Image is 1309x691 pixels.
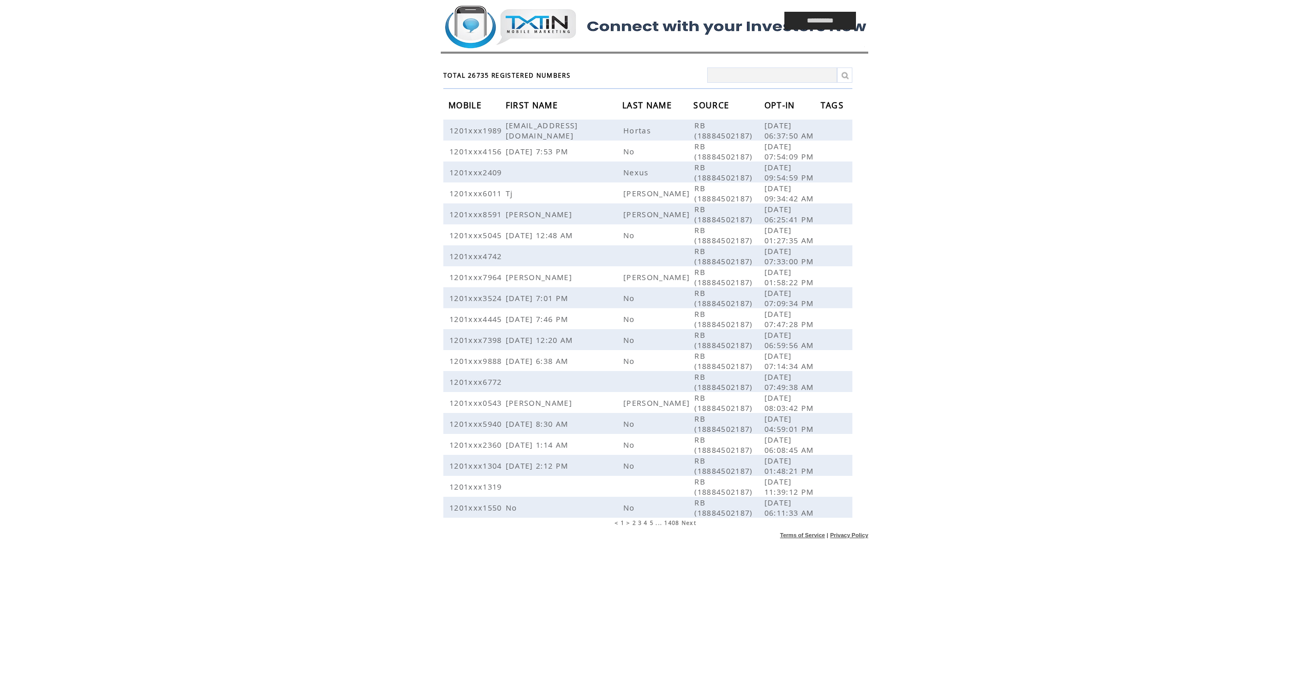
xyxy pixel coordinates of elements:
span: [DATE] 8:30 AM [506,419,571,429]
span: 1201xxx5940 [449,419,505,429]
span: RB (18884502187) [694,225,755,245]
span: RB (18884502187) [694,497,755,518]
span: 1201xxx7964 [449,272,505,282]
span: [EMAIL_ADDRESS][DOMAIN_NAME] [506,120,578,141]
a: 5 [650,519,653,526]
span: [PERSON_NAME] [623,188,692,198]
span: No [623,440,638,450]
span: < 1 > [615,519,630,526]
span: [PERSON_NAME] [623,209,692,219]
span: [DATE] 7:53 PM [506,146,571,156]
a: TAGS [821,102,846,108]
a: Next [682,519,696,526]
span: RB (18884502187) [694,120,755,141]
a: 2 [633,519,636,526]
a: OPT-IN [764,102,798,108]
span: [DATE] 07:09:34 PM [764,288,817,308]
span: ... [656,519,662,526]
span: RB (18884502187) [694,204,755,224]
span: [DATE] 01:48:21 PM [764,455,817,476]
span: [DATE] 06:11:33 AM [764,497,817,518]
span: RB (18884502187) [694,288,755,308]
span: [DATE] 01:27:35 AM [764,225,817,245]
span: 1201xxx0543 [449,398,505,408]
a: Privacy Policy [830,532,868,538]
span: TOTAL 26735 REGISTERED NUMBERS [443,71,571,80]
span: RB (18884502187) [694,434,755,455]
span: RB (18884502187) [694,351,755,371]
span: 1201xxx9888 [449,356,505,366]
span: RB (18884502187) [694,330,755,350]
span: [PERSON_NAME] [623,272,692,282]
span: No [623,356,638,366]
span: Tj [506,188,516,198]
span: [DATE] 08:03:42 PM [764,393,817,413]
span: [DATE] 07:14:34 AM [764,351,817,371]
span: [DATE] 06:59:56 AM [764,330,817,350]
span: [PERSON_NAME] [623,398,692,408]
span: RB (18884502187) [694,372,755,392]
a: FIRST NAME [506,102,560,108]
span: [DATE] 07:54:09 PM [764,141,817,162]
span: [DATE] 01:58:22 PM [764,267,817,287]
span: RB (18884502187) [694,309,755,329]
span: RB (18884502187) [694,246,755,266]
span: SOURCE [693,97,732,116]
span: 1201xxx4742 [449,251,505,261]
span: RB (18884502187) [694,455,755,476]
a: 4 [644,519,647,526]
span: [DATE] 09:54:59 PM [764,162,817,182]
a: LAST NAME [622,102,674,108]
span: RB (18884502187) [694,183,755,203]
span: MOBILE [448,97,484,116]
span: RB (18884502187) [694,393,755,413]
span: 1201xxx1304 [449,460,505,471]
span: 1201xxx1989 [449,125,505,135]
span: 1201xxx7398 [449,335,505,345]
span: 1201xxx6772 [449,377,505,387]
span: No [623,230,638,240]
span: 1201xxx1319 [449,481,505,492]
span: No [623,293,638,303]
span: [DATE] 04:59:01 PM [764,413,817,434]
span: RB (18884502187) [694,267,755,287]
span: TAGS [821,97,846,116]
span: 1201xxx5045 [449,230,505,240]
a: Terms of Service [780,532,825,538]
a: MOBILE [448,102,484,108]
span: 1201xxx4156 [449,146,505,156]
span: [DATE] 11:39:12 PM [764,476,817,497]
span: FIRST NAME [506,97,560,116]
span: [DATE] 7:46 PM [506,314,571,324]
span: No [623,502,638,513]
a: 1408 [664,519,679,526]
span: LAST NAME [622,97,674,116]
span: RB (18884502187) [694,413,755,434]
span: [DATE] 7:01 PM [506,293,571,303]
span: No [623,419,638,429]
span: 1201xxx1550 [449,502,505,513]
span: 1201xxx3524 [449,293,505,303]
span: 1201xxx8591 [449,209,505,219]
span: No [506,502,520,513]
span: [DATE] 06:25:41 PM [764,204,817,224]
span: RB (18884502187) [694,162,755,182]
span: 1201xxx2360 [449,440,505,450]
span: [DATE] 09:34:42 AM [764,183,817,203]
span: [DATE] 12:20 AM [506,335,576,345]
span: 1201xxx6011 [449,188,505,198]
span: [PERSON_NAME] [506,272,575,282]
span: 1201xxx2409 [449,167,505,177]
span: [DATE] 07:49:38 AM [764,372,817,392]
span: [DATE] 07:33:00 PM [764,246,817,266]
span: [DATE] 6:38 AM [506,356,571,366]
span: [PERSON_NAME] [506,398,575,408]
span: [DATE] 12:48 AM [506,230,576,240]
a: 3 [638,519,642,526]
